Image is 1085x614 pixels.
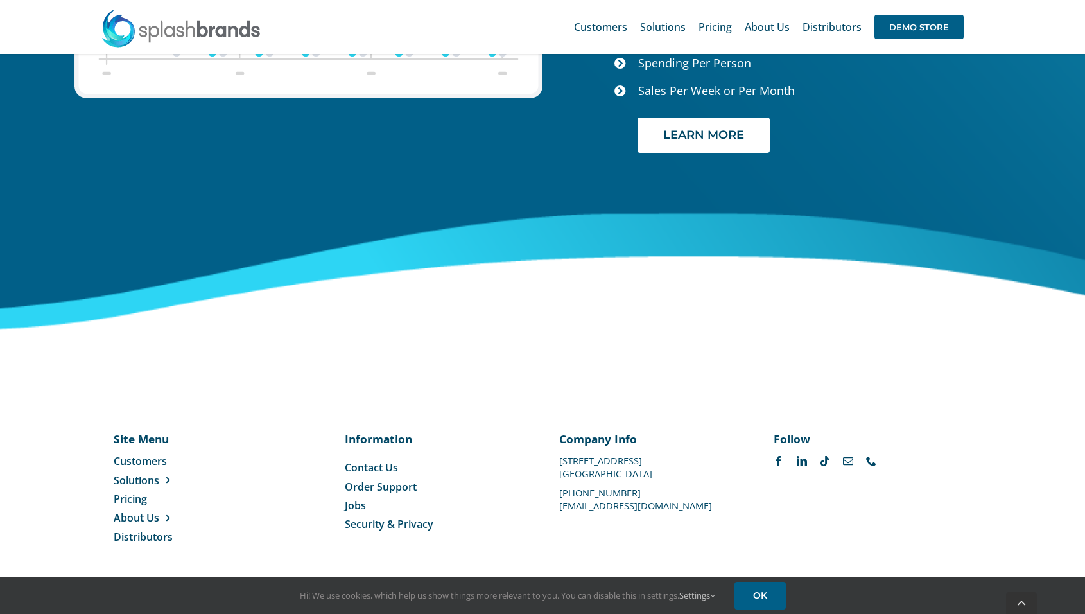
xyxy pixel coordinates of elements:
a: Jobs [345,498,526,513]
a: Pricing [699,6,732,48]
span: Customers [114,454,167,468]
nav: Menu [114,454,229,544]
a: DEMO STORE [874,6,964,48]
a: phone [866,456,876,466]
span: Security & Privacy [345,517,433,531]
a: OK [734,582,786,610]
a: Contact Us [345,460,526,475]
a: Customers [114,454,229,468]
a: facebook [774,456,784,466]
span: DEMO STORE [874,15,964,39]
span: Contact Us [345,460,398,475]
span: Solutions [640,22,686,32]
span: Customers [574,22,627,32]
span: Sales Per Week or Per Month [638,83,795,98]
span: Distributors [803,22,862,32]
p: Company Info [559,431,741,446]
a: Settings [679,590,715,601]
span: About Us [114,511,159,525]
span: About Us [745,22,790,32]
span: LEARN MORE [663,128,744,142]
p: Site Menu [114,431,229,446]
span: Pricing [114,492,147,506]
span: Hi! We use cookies, which help us show things more relevant to you. You can disable this in setti... [300,590,715,601]
a: linkedin [797,456,807,466]
a: Security & Privacy [345,517,526,531]
a: Order Support [345,480,526,494]
a: LEARN MORE [638,118,770,153]
a: Solutions [114,473,229,487]
a: Distributors [803,6,862,48]
a: Pricing [114,492,229,506]
p: Follow [774,431,955,446]
img: SplashBrands.com Logo [101,9,261,48]
span: Jobs [345,498,366,513]
a: tiktok [820,456,830,466]
a: Distributors [114,530,229,544]
span: Spending Per Person [638,55,751,71]
span: Solutions [114,473,159,487]
span: Pricing [699,22,732,32]
nav: Main Menu Sticky [574,6,964,48]
span: Order Support [345,480,417,494]
a: mail [843,456,853,466]
a: About Us [114,511,229,525]
a: Customers [574,6,627,48]
p: Information [345,431,526,446]
nav: Menu [345,460,526,532]
span: Distributors [114,530,173,544]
